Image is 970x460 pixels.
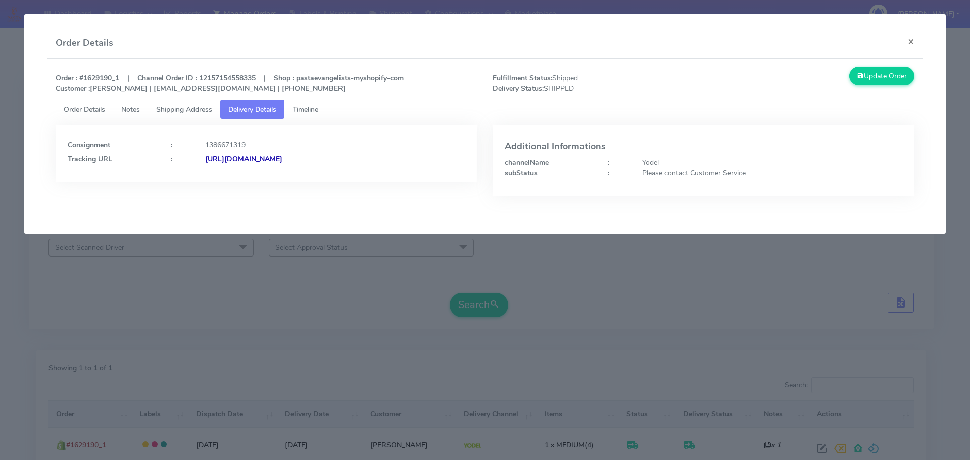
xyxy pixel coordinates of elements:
ul: Tabs [56,100,915,119]
div: 1386671319 [198,140,473,150]
h4: Order Details [56,36,113,50]
span: Notes [121,105,140,114]
span: Delivery Details [228,105,276,114]
strong: channelName [505,158,549,167]
div: Yodel [635,157,910,168]
strong: Order : #1629190_1 | Channel Order ID : 12157154558335 | Shop : pastaevangelists-myshopify-com [P... [56,73,404,93]
span: Timeline [293,105,318,114]
strong: : [608,168,609,178]
strong: Consignment [68,140,110,150]
span: Shipping Address [156,105,212,114]
strong: : [608,158,609,167]
strong: Fulfillment Status: [493,73,552,83]
strong: Delivery Status: [493,84,544,93]
strong: [URL][DOMAIN_NAME] [205,154,282,164]
span: Shipped SHIPPED [485,73,704,94]
h4: Additional Informations [505,142,902,152]
strong: Customer : [56,84,90,93]
strong: Tracking URL [68,154,112,164]
strong: subStatus [505,168,538,178]
strong: : [171,154,172,164]
button: Close [900,28,923,55]
button: Update Order [849,67,915,85]
strong: : [171,140,172,150]
span: Order Details [64,105,105,114]
div: Please contact Customer Service [635,168,910,178]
